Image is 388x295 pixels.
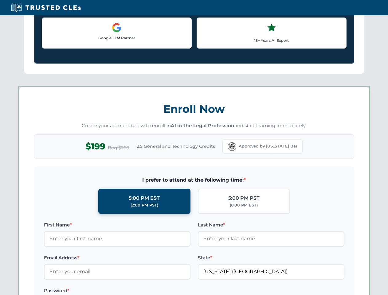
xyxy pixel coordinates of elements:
input: Enter your email [44,264,190,279]
p: Create your account below to enroll in and start learning immediately. [34,122,354,129]
img: Google [112,23,122,33]
img: Trusted CLEs [9,3,83,12]
label: First Name [44,221,190,229]
label: Email Address [44,254,190,262]
div: 5:00 PM PST [228,194,260,202]
input: Enter your last name [198,231,344,246]
span: Reg $299 [108,144,129,151]
p: Google LLM Partner [47,35,186,41]
label: Last Name [198,221,344,229]
span: Approved by [US_STATE] Bar [239,143,297,149]
label: State [198,254,344,262]
img: Florida Bar [228,142,236,151]
input: Enter your first name [44,231,190,246]
label: Password [44,287,190,294]
input: Florida (FL) [198,264,344,279]
div: (8:00 PM EST) [230,202,258,208]
span: $199 [85,140,105,153]
strong: AI in the Legal Profession [171,123,234,128]
div: (2:00 PM PST) [131,202,158,208]
span: I prefer to attend at the following time: [44,176,344,184]
h3: Enroll Now [34,99,354,119]
span: 2.5 General and Technology Credits [137,143,215,150]
p: 15+ Years AI Expert [202,37,341,43]
div: 5:00 PM EST [129,194,160,202]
